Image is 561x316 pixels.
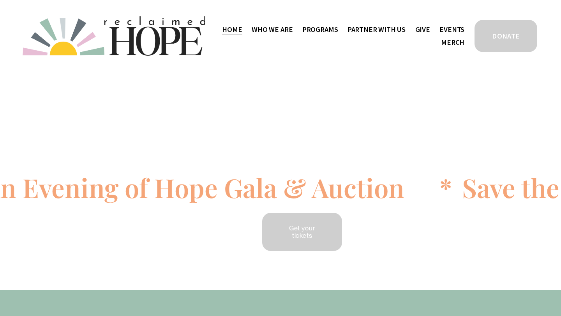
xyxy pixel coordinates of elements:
span: Partner With Us [348,24,406,35]
img: Reclaimed Hope Initiative [23,16,205,56]
a: Merch [441,36,464,49]
span: Programs [302,24,338,35]
a: Give [415,23,430,36]
a: folder dropdown [302,23,338,36]
a: Events [439,23,464,36]
a: Get your tickets [261,212,344,252]
a: Home [222,23,242,36]
a: folder dropdown [348,23,406,36]
span: Who We Are [252,24,293,35]
a: folder dropdown [252,23,293,36]
a: DONATE [473,19,538,53]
